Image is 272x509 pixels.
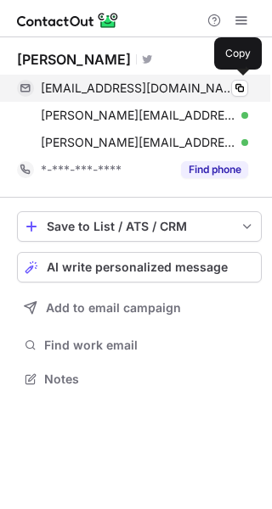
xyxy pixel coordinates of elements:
div: Save to List / ATS / CRM [47,220,232,233]
button: Find work email [17,333,262,357]
span: Notes [44,372,255,387]
span: [PERSON_NAME][EMAIL_ADDRESS][DOMAIN_NAME] [41,108,235,123]
button: AI write personalized message [17,252,262,282]
button: Add to email campaign [17,293,262,323]
img: ContactOut v5.3.10 [17,10,119,31]
button: Notes [17,367,262,391]
span: AI write personalized message [47,260,228,274]
span: Find work email [44,338,255,353]
span: [PERSON_NAME][EMAIL_ADDRESS][DOMAIN_NAME] [41,135,235,150]
span: [EMAIL_ADDRESS][DOMAIN_NAME] [41,81,235,96]
div: [PERSON_NAME] [17,51,131,68]
button: Reveal Button [181,161,248,178]
span: Add to email campaign [46,301,181,315]
button: save-profile-one-click [17,211,262,242]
